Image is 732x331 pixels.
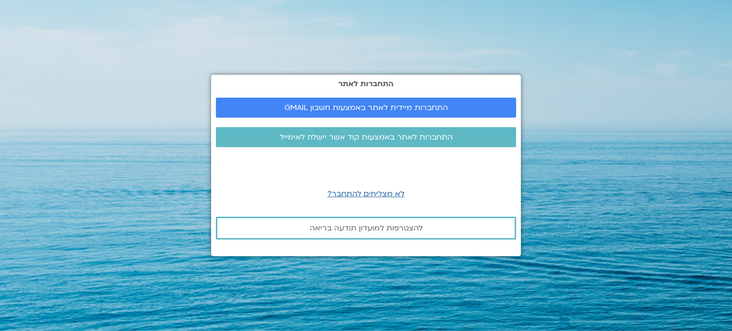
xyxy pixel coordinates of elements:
a: להצטרפות למועדון תודעה בריאה [216,217,516,240]
a: לא מצליחים להתחבר? [327,189,405,199]
span: התחברות מיידית לאתר באמצעות חשבון GMAIL [285,103,448,112]
a: התחברות מיידית לאתר באמצעות חשבון GMAIL [216,98,516,118]
span: להצטרפות למועדון תודעה בריאה [310,224,423,232]
span: התחברות לאתר באמצעות קוד אשר יישלח לאימייל [280,133,453,141]
a: התחברות לאתר באמצעות קוד אשר יישלח לאימייל [216,127,516,147]
h2: התחברות לאתר [216,80,516,88]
